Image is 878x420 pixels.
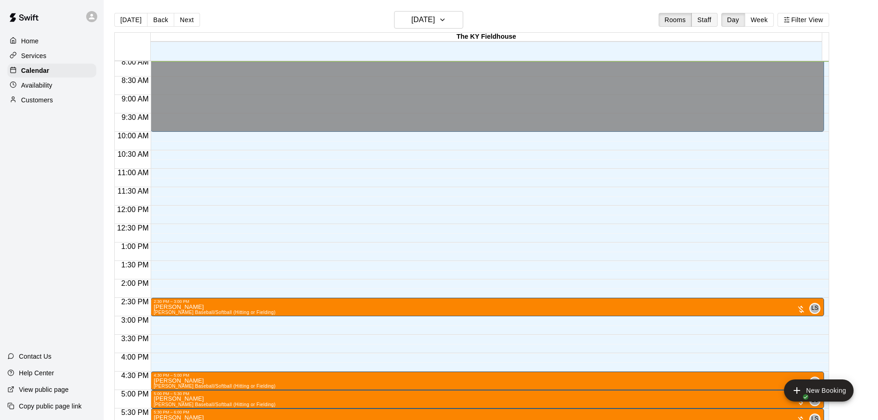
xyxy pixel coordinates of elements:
button: Filter View [778,13,829,27]
div: 4:30 PM – 5:00 PM: Jack Nicholas [151,372,824,390]
span: 5:00 PM [119,390,151,398]
span: 4:30 PM [119,372,151,379]
span: 9:30 AM [119,113,151,121]
p: Customers [21,95,53,105]
span: LS [811,378,818,387]
div: 2:30 PM – 3:00 PM [153,299,821,304]
a: Home [7,34,96,48]
div: Leo Seminati [809,303,820,314]
span: All customers have paid [796,397,806,406]
span: 5:30 PM [119,408,151,416]
button: [DATE] [394,11,463,29]
p: Home [21,36,39,46]
p: Services [21,51,47,60]
div: The KY Fieldhouse [151,33,822,41]
a: Services [7,49,96,63]
button: Rooms [659,13,692,27]
span: 1:30 PM [119,261,151,269]
button: add [784,379,854,402]
div: 5:00 PM – 5:30 PM: Parker Wilson [151,390,824,408]
span: 11:30 AM [115,187,151,195]
span: 1:00 PM [119,243,151,250]
div: 5:30 PM – 6:00 PM [153,410,821,414]
button: Week [745,13,774,27]
span: LS [811,304,818,313]
button: Next [174,13,200,27]
button: Back [147,13,174,27]
a: Customers [7,93,96,107]
h6: [DATE] [412,13,435,26]
button: [DATE] [114,13,147,27]
a: Calendar [7,64,96,77]
div: 4:30 PM – 5:00 PM [153,373,821,378]
span: Leo Seminati [813,377,820,388]
div: Leo Seminati [809,377,820,388]
span: 10:00 AM [115,132,151,140]
span: 3:00 PM [119,316,151,324]
a: Availability [7,78,96,92]
span: 12:00 PM [115,206,151,213]
button: Day [721,13,745,27]
p: Copy public page link [19,402,82,411]
button: Staff [691,13,718,27]
span: 10:30 AM [115,150,151,158]
div: 2:30 PM – 3:00 PM: Leo Seminati Baseball/Softball (Hitting or Fielding) [151,298,824,316]
span: Leo Seminati [813,303,820,314]
span: [PERSON_NAME] Baseball/Softball (Hitting or Fielding) [153,310,275,315]
span: 2:00 PM [119,279,151,287]
p: Calendar [21,66,49,75]
span: 11:00 AM [115,169,151,177]
span: [PERSON_NAME] Baseball/Softball (Hitting or Fielding) [153,384,275,389]
span: 8:00 AM [119,58,151,66]
p: View public page [19,385,69,394]
div: 5:00 PM – 5:30 PM [153,391,821,396]
span: 12:30 PM [115,224,151,232]
span: 9:00 AM [119,95,151,103]
span: 4:00 PM [119,353,151,361]
p: Contact Us [19,352,52,361]
span: [PERSON_NAME] Baseball/Softball (Hitting or Fielding) [153,402,275,407]
span: 8:30 AM [119,77,151,84]
p: Help Center [19,368,54,378]
span: 2:30 PM [119,298,151,306]
span: 3:30 PM [119,335,151,343]
p: Availability [21,81,53,90]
